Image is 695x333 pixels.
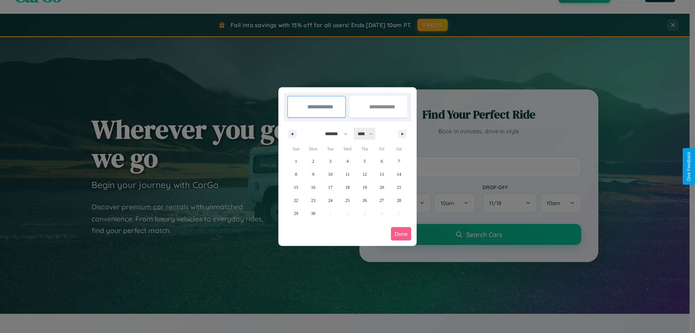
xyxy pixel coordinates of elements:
button: 4 [339,155,356,168]
button: 29 [287,207,304,220]
span: 14 [397,168,401,181]
button: 20 [373,181,390,194]
span: 4 [346,155,349,168]
button: 23 [304,194,321,207]
span: 10 [328,168,333,181]
span: 19 [362,181,367,194]
button: 25 [339,194,356,207]
span: Sat [391,143,408,155]
span: 30 [311,207,315,220]
span: 18 [345,181,350,194]
span: 21 [397,181,401,194]
span: 9 [312,168,314,181]
button: 8 [287,168,304,181]
span: 26 [362,194,367,207]
button: 19 [356,181,373,194]
button: 12 [356,168,373,181]
span: 2 [312,155,314,168]
button: 9 [304,168,321,181]
button: Done [391,227,411,241]
span: Fri [373,143,390,155]
button: 1 [287,155,304,168]
button: 24 [322,194,339,207]
button: 28 [391,194,408,207]
button: 22 [287,194,304,207]
span: 15 [294,181,298,194]
div: Give Feedback [686,152,691,181]
span: Thu [356,143,373,155]
span: 8 [295,168,297,181]
span: 23 [311,194,315,207]
button: 11 [339,168,356,181]
button: 10 [322,168,339,181]
button: 26 [356,194,373,207]
button: 16 [304,181,321,194]
button: 21 [391,181,408,194]
span: 28 [397,194,401,207]
span: Wed [339,143,356,155]
button: 13 [373,168,390,181]
button: 30 [304,207,321,220]
button: 2 [304,155,321,168]
span: 20 [380,181,384,194]
span: 29 [294,207,298,220]
span: Tue [322,143,339,155]
span: Mon [304,143,321,155]
span: 5 [363,155,366,168]
button: 7 [391,155,408,168]
button: 15 [287,181,304,194]
span: 1 [295,155,297,168]
button: 17 [322,181,339,194]
span: 17 [328,181,333,194]
span: 12 [362,168,367,181]
button: 6 [373,155,390,168]
button: 14 [391,168,408,181]
button: 18 [339,181,356,194]
span: 25 [345,194,350,207]
span: Sun [287,143,304,155]
span: 6 [381,155,383,168]
span: 3 [329,155,332,168]
span: 24 [328,194,333,207]
button: 27 [373,194,390,207]
button: 5 [356,155,373,168]
span: 22 [294,194,298,207]
button: 3 [322,155,339,168]
span: 11 [345,168,350,181]
span: 13 [380,168,384,181]
span: 7 [398,155,400,168]
span: 16 [311,181,315,194]
span: 27 [380,194,384,207]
